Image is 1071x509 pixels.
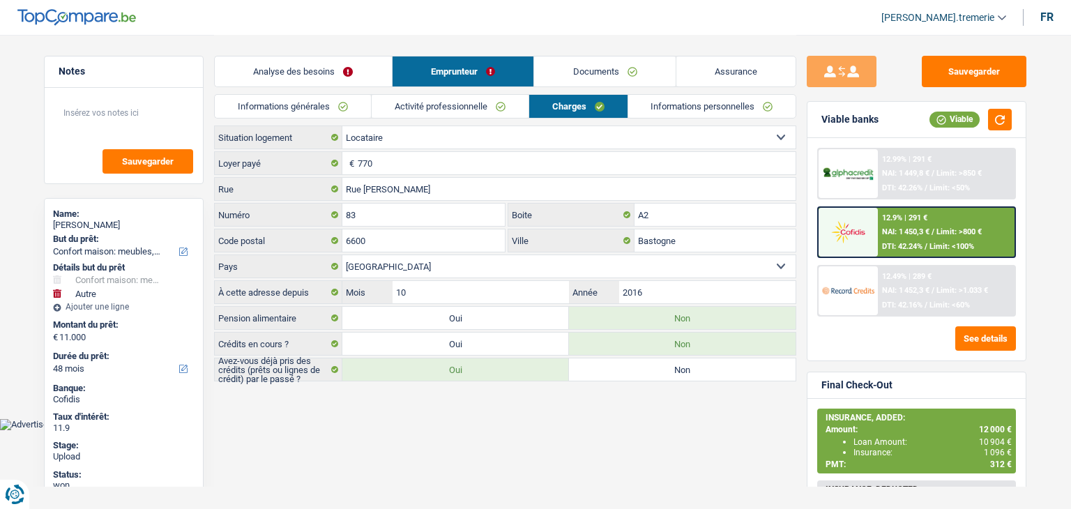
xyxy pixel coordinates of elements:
[925,301,927,310] span: /
[215,204,342,226] label: Numéro
[534,56,676,86] a: Documents
[215,178,342,200] label: Rue
[853,448,1012,457] div: Insurance:
[929,301,970,310] span: Limit: <60%
[215,56,392,86] a: Analyse des besoins
[53,480,195,491] div: won
[932,227,934,236] span: /
[529,95,628,118] a: Charges
[882,272,932,281] div: 12.49% | 289 €
[508,229,635,252] label: Ville
[53,332,58,343] span: €
[215,255,342,278] label: Pays
[822,219,874,245] img: Cofidis
[508,204,635,226] label: Boite
[881,12,994,24] span: [PERSON_NAME].tremerie
[936,286,988,295] span: Limit: >1.033 €
[393,281,569,303] input: MM
[882,242,922,251] span: DTI: 42.24%
[822,166,874,182] img: AlphaCredit
[936,169,982,178] span: Limit: >850 €
[17,9,136,26] img: TopCompare Logo
[53,234,192,245] label: But du prêt:
[569,307,796,329] label: Non
[882,183,922,192] span: DTI: 42.26%
[569,358,796,381] label: Non
[215,358,342,381] label: Avez-vous déjà pris des crédits (prêts ou lignes de crédit) par le passé ?
[822,278,874,303] img: Record Credits
[882,169,929,178] span: NAI: 1 449,8 €
[979,437,1012,447] span: 10 904 €
[628,95,796,118] a: Informations personnelles
[1040,10,1054,24] div: fr
[372,95,529,118] a: Activité professionnelle
[102,149,193,174] button: Sauvegarder
[990,459,1012,469] span: 312 €
[882,155,932,164] div: 12.99% | 291 €
[215,333,342,355] label: Crédits en cours ?
[342,358,569,381] label: Oui
[826,485,1012,494] div: INSURANCE, DEDUCTED:
[215,229,342,252] label: Code postal
[53,423,195,434] div: 11.9
[342,307,569,329] label: Oui
[122,157,174,166] span: Sauvegarder
[53,208,195,220] div: Name:
[955,326,1016,351] button: See details
[53,394,195,405] div: Cofidis
[53,411,195,423] div: Taux d'intérêt:
[826,425,1012,434] div: Amount:
[215,307,342,329] label: Pension alimentaire
[925,183,927,192] span: /
[882,227,929,236] span: NAI: 1 450,3 €
[929,242,974,251] span: Limit: <100%
[882,301,922,310] span: DTI: 42.16%
[53,351,192,362] label: Durée du prêt:
[569,333,796,355] label: Non
[821,379,892,391] div: Final Check-Out
[569,281,618,303] label: Année
[619,281,796,303] input: AAAA
[853,437,1012,447] div: Loan Amount:
[342,333,569,355] label: Oui
[929,112,980,127] div: Viable
[53,469,195,480] div: Status:
[922,56,1026,87] button: Sauvegarder
[984,448,1012,457] span: 1 096 €
[929,183,970,192] span: Limit: <50%
[59,66,189,77] h5: Notes
[215,152,342,174] label: Loyer payé
[53,383,195,394] div: Banque:
[925,242,927,251] span: /
[342,281,392,303] label: Mois
[870,6,1006,29] a: [PERSON_NAME].tremerie
[53,262,195,273] div: Détails but du prêt
[882,286,929,295] span: NAI: 1 452,3 €
[53,302,195,312] div: Ajouter une ligne
[676,56,796,86] a: Assurance
[215,281,342,303] label: À cette adresse depuis
[979,425,1012,434] span: 12 000 €
[826,459,1012,469] div: PMT:
[53,451,195,462] div: Upload
[215,126,342,149] label: Situation logement
[821,114,879,126] div: Viable banks
[53,440,195,451] div: Stage:
[826,413,1012,423] div: INSURANCE, ADDED:
[936,227,982,236] span: Limit: >800 €
[393,56,534,86] a: Emprunteur
[882,213,927,222] div: 12.9% | 291 €
[53,220,195,231] div: [PERSON_NAME]
[215,95,371,118] a: Informations générales
[932,286,934,295] span: /
[53,319,192,331] label: Montant du prêt:
[932,169,934,178] span: /
[342,152,358,174] span: €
